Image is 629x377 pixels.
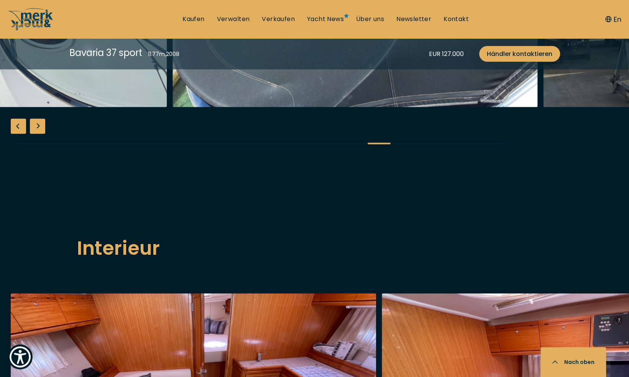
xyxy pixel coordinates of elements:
[8,344,33,369] button: Show Accessibility Preferences
[182,15,204,23] a: Kaufen
[443,15,469,23] a: Kontakt
[30,118,45,134] div: Next slide
[429,49,464,59] div: EUR 127.000
[11,118,26,134] div: Previous slide
[356,15,384,23] a: Über uns
[262,15,295,23] a: Verkaufen
[307,15,344,23] a: Yacht News
[605,14,621,25] button: En
[487,49,552,59] span: Händler kontaktieren
[396,15,431,23] a: Newsletter
[540,347,606,377] button: Nach oben
[479,46,560,62] a: Händler kontaktieren
[148,50,179,58] div: 11.77 m , 2008
[69,46,142,59] div: Bavaria 37 sport
[217,15,250,23] a: Verwalten
[77,233,552,262] h2: Interieur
